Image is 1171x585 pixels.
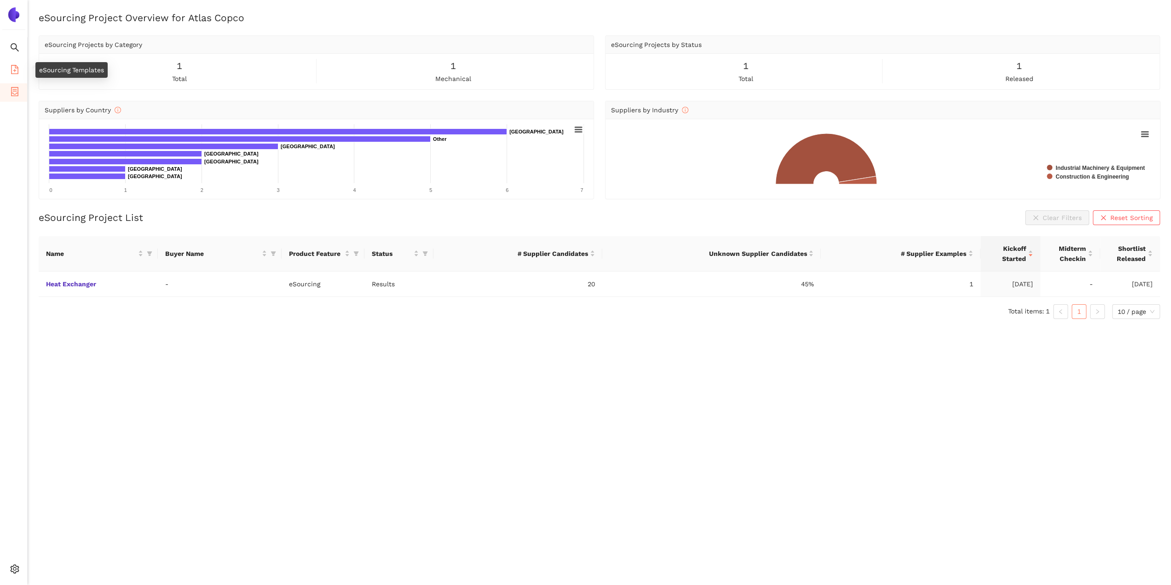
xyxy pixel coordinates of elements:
[281,144,335,149] text: [GEOGRAPHIC_DATA]
[610,249,807,259] span: Unknown Supplier Candidates
[1095,309,1100,314] span: right
[10,40,19,58] span: search
[271,251,276,256] span: filter
[6,7,21,22] img: Logo
[743,59,748,73] span: 1
[177,59,182,73] span: 1
[1100,236,1160,272] th: this column's title is Shortlist Released,this column is sortable
[204,151,259,156] text: [GEOGRAPHIC_DATA]
[352,247,361,261] span: filter
[128,174,182,179] text: [GEOGRAPHIC_DATA]
[165,249,260,259] span: Buyer Name
[1056,165,1145,171] text: Industrial Machinery & Equipment
[602,236,821,272] th: this column's title is Unknown Supplier Candidates,this column is sortable
[821,272,981,297] td: 1
[1056,174,1129,180] text: Construction & Engineering
[1090,304,1105,319] button: right
[277,187,280,193] text: 3
[821,236,981,272] th: this column's title is # Supplier Examples,this column is sortable
[353,187,356,193] text: 4
[1093,210,1160,225] button: closeReset Sorting
[201,187,203,193] text: 2
[10,84,19,102] span: container
[429,187,432,193] text: 5
[611,41,702,48] span: eSourcing Projects by Status
[828,249,966,259] span: # Supplier Examples
[124,187,127,193] text: 1
[1100,214,1107,222] span: close
[147,251,152,256] span: filter
[35,62,108,78] div: eSourcing Templates
[682,107,688,113] span: info-circle
[580,187,583,193] text: 7
[115,107,121,113] span: info-circle
[433,236,602,272] th: this column's title is # Supplier Candidates,this column is sortable
[1025,210,1089,225] button: closeClear Filters
[981,272,1040,297] td: [DATE]
[1005,74,1033,84] span: released
[204,159,259,164] text: [GEOGRAPHIC_DATA]
[506,187,508,193] text: 6
[433,272,602,297] td: 20
[1053,304,1068,319] button: left
[1072,305,1086,319] a: 1
[10,561,19,579] span: setting
[1048,243,1086,264] span: Midterm Checkin
[353,251,359,256] span: filter
[49,187,52,193] text: 0
[602,272,821,297] td: 45%
[1118,305,1154,319] span: 10 / page
[450,59,456,73] span: 1
[1053,304,1068,319] li: Previous Page
[364,272,433,297] td: Results
[39,11,1160,24] h2: eSourcing Project Overview for Atlas Copco
[1040,236,1100,272] th: this column's title is Midterm Checkin,this column is sortable
[509,129,564,134] text: [GEOGRAPHIC_DATA]
[372,249,412,259] span: Status
[39,236,158,272] th: this column's title is Name,this column is sortable
[421,247,430,261] span: filter
[988,243,1026,264] span: Kickoff Started
[1112,304,1160,319] div: Page Size
[1110,213,1153,223] span: Reset Sorting
[1108,243,1146,264] span: Shortlist Released
[611,106,688,114] span: Suppliers by Industry
[1100,272,1160,297] td: [DATE]
[269,247,278,261] span: filter
[1072,304,1086,319] li: 1
[172,74,187,84] span: total
[158,236,282,272] th: this column's title is Buyer Name,this column is sortable
[364,236,433,272] th: this column's title is Status,this column is sortable
[289,249,343,259] span: Product Feature
[10,62,19,80] span: file-add
[282,236,364,272] th: this column's title is Product Feature,this column is sortable
[1090,304,1105,319] li: Next Page
[738,74,753,84] span: total
[1058,309,1063,314] span: left
[422,251,428,256] span: filter
[282,272,364,297] td: eSourcing
[145,247,154,261] span: filter
[1008,304,1050,319] li: Total items: 1
[1040,272,1100,297] td: -
[433,136,447,142] text: Other
[45,41,142,48] span: eSourcing Projects by Category
[1016,59,1022,73] span: 1
[441,249,588,259] span: # Supplier Candidates
[158,272,282,297] td: -
[45,106,121,114] span: Suppliers by Country
[46,249,136,259] span: Name
[435,74,471,84] span: mechanical
[39,211,143,224] h2: eSourcing Project List
[128,166,182,172] text: [GEOGRAPHIC_DATA]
